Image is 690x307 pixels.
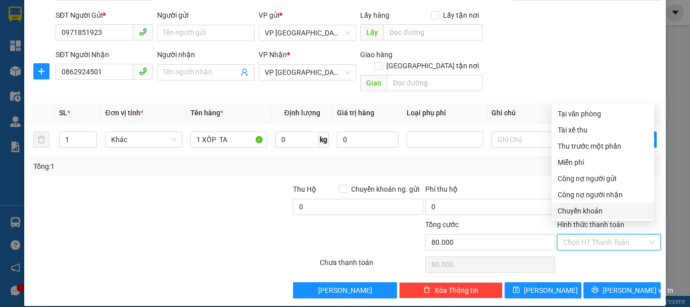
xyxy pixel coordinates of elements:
[293,185,316,193] span: Thu Hộ
[259,51,287,59] span: VP Nhận
[558,108,648,119] div: Tại văn phòng
[319,257,424,275] div: Chưa thanh toán
[423,286,430,294] span: delete
[33,131,50,148] button: delete
[259,10,356,21] div: VP gửi
[491,131,568,148] input: Ghi Chú
[603,285,673,296] span: [PERSON_NAME] và In
[347,184,423,195] span: Chuyển khoản ng. gửi
[425,221,459,229] span: Tổng cước
[157,49,255,60] div: Người nhận
[190,131,267,148] input: VD: Bàn, Ghế
[558,157,648,168] div: Miễn phí
[94,37,422,50] li: Hotline: 1900252555
[434,285,478,296] span: Xóa Thông tin
[284,109,320,117] span: Định lượng
[583,282,661,298] button: printer[PERSON_NAME] và In
[94,25,422,37] li: Cổ Đạm, xã [GEOGRAPHIC_DATA], [GEOGRAPHIC_DATA]
[157,10,255,21] div: Người gửi
[399,282,503,298] button: deleteXóa Thông tin
[592,286,599,294] span: printer
[403,103,487,123] th: Loại phụ phí
[337,109,374,117] span: Giá trị hàng
[558,141,648,152] div: Thu trước một phần
[360,11,389,19] span: Lấy hàng
[558,189,648,200] div: Công nợ người nhận
[13,73,151,107] b: GỬI : VP [GEOGRAPHIC_DATA]
[319,131,329,148] span: kg
[425,184,555,199] div: Phí thu hộ
[139,28,147,36] span: phone
[13,13,63,63] img: logo.jpg
[105,109,143,117] span: Đơn vị tính
[190,109,223,117] span: Tên hàng
[265,65,350,80] span: VP Mỹ Đình
[360,75,387,91] span: Giao
[558,173,648,184] div: Công nợ người gửi
[360,51,392,59] span: Giao hàng
[265,25,350,40] span: VP Bình Lộc
[59,109,67,117] span: SL
[558,124,648,136] div: Tài xế thu
[513,286,520,294] span: save
[360,24,383,40] span: Lấy
[240,68,249,76] span: user-add
[387,75,483,91] input: Dọc đường
[33,63,50,79] button: plus
[34,67,49,75] span: plus
[524,285,578,296] span: [PERSON_NAME]
[382,60,483,71] span: [GEOGRAPHIC_DATA] tận nơi
[111,132,176,147] span: Khác
[439,10,483,21] span: Lấy tận nơi
[505,282,582,298] button: save[PERSON_NAME]
[552,170,654,187] div: Cước gửi hàng sẽ được ghi vào công nợ của người gửi
[318,285,372,296] span: [PERSON_NAME]
[139,67,147,75] span: phone
[552,187,654,203] div: Cước gửi hàng sẽ được ghi vào công nợ của người nhận
[33,161,267,172] div: Tổng: 1
[383,24,483,40] input: Dọc đường
[293,282,397,298] button: [PERSON_NAME]
[558,205,648,216] div: Chuyển khoản
[56,10,153,21] div: SĐT Người Gửi
[487,103,572,123] th: Ghi chú
[56,49,153,60] div: SĐT Người Nhận
[337,131,399,148] input: 0
[557,221,624,229] label: Hình thức thanh toán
